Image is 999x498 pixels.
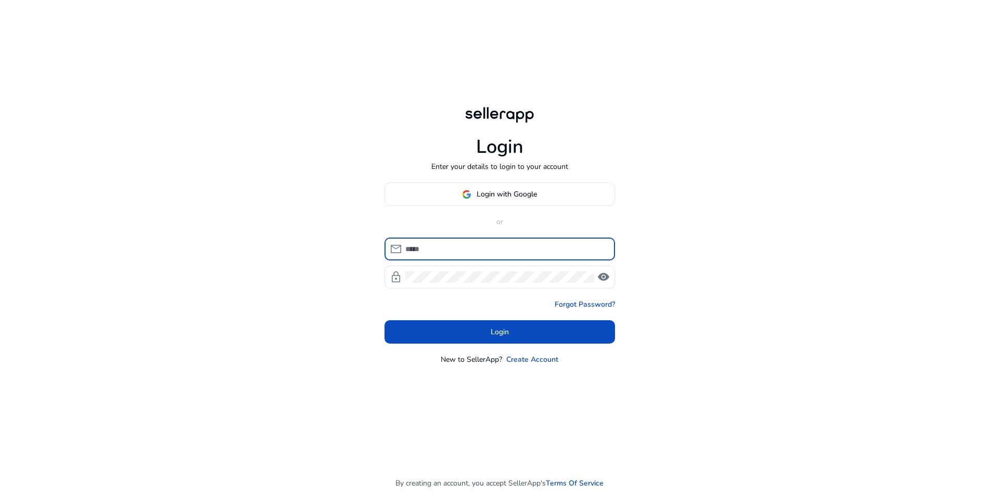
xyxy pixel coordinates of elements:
[546,478,604,489] a: Terms Of Service
[385,216,615,227] p: or
[476,136,523,158] h1: Login
[431,161,568,172] p: Enter your details to login to your account
[555,299,615,310] a: Forgot Password?
[441,354,502,365] p: New to SellerApp?
[390,271,402,283] span: lock
[385,320,615,344] button: Login
[385,182,615,206] button: Login with Google
[390,243,402,255] span: mail
[462,190,471,199] img: google-logo.svg
[597,271,610,283] span: visibility
[506,354,558,365] a: Create Account
[491,326,509,337] span: Login
[477,189,537,200] span: Login with Google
